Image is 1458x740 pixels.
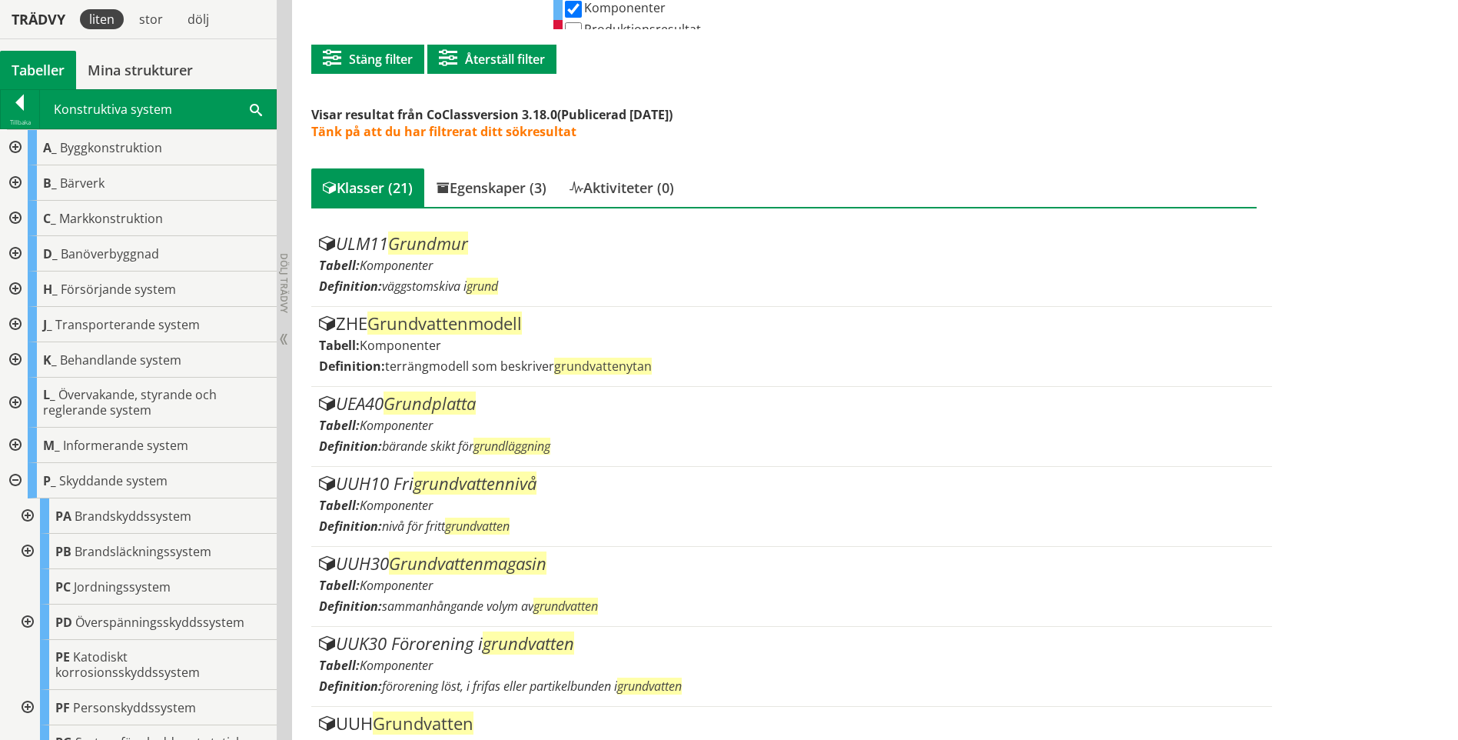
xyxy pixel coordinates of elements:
[55,543,71,560] span: PB
[43,210,56,227] span: C_
[382,678,682,695] span: förorening löst, i frifas eller partikelbunden i
[382,518,510,535] span: nivå för fritt
[367,312,522,335] span: Grundvattenmodell
[43,386,55,403] span: L_
[424,168,558,207] div: Egenskaper (3)
[360,417,433,434] span: Komponenter
[319,518,382,535] label: Definition:
[373,712,473,735] span: Grundvatten
[61,281,176,298] span: Försörjande system
[43,437,60,454] span: M_
[40,90,276,128] div: Konstruktiva system
[55,316,200,333] span: Transporterande system
[565,22,582,39] input: Produktionsresultat
[389,552,546,575] span: Grundvattenmagasin
[60,139,162,156] span: Byggkonstruktion
[75,614,244,631] span: Överspänningsskyddssystem
[311,45,424,74] button: Stäng filter
[43,139,57,156] span: A_
[55,578,71,595] span: PC
[60,175,105,192] span: Bärverk
[43,386,217,418] span: Övervakande, styrande och reglerande system
[319,358,385,375] label: Definition:
[617,678,682,695] span: grundvatten
[388,232,468,255] span: Grundmur
[554,358,652,375] span: grundvattenytan
[360,497,433,514] span: Komponenter
[319,315,1264,333] div: ZHE
[382,438,550,455] span: bärande skikt för
[311,123,576,140] span: Tänk på att du har filtrerat ditt sökresultat
[360,577,433,594] span: Komponenter
[413,472,536,495] span: grundvattennivå
[360,337,441,354] span: Komponenter
[319,417,360,434] label: Tabell:
[76,51,204,89] a: Mina strukturer
[43,175,57,192] span: B_
[319,715,1264,733] div: UUH
[385,358,652,375] span: terrängmodell som beskriver
[382,598,598,615] span: sammanhångande volym av
[250,101,262,117] span: Sök i tabellen
[43,245,58,262] span: D_
[75,543,211,560] span: Brandsläckningssystem
[74,578,171,595] span: Jordningssystem
[55,614,72,631] span: PD
[319,598,382,615] label: Definition:
[360,257,433,274] span: Komponenter
[319,278,382,295] label: Definition:
[319,577,360,594] label: Tabell:
[63,437,188,454] span: Informerande system
[319,337,360,354] label: Tabell:
[319,635,1264,653] div: UUK30 Förorening i
[319,438,382,455] label: Definition:
[319,257,360,274] label: Tabell:
[73,699,196,716] span: Personskyddssystem
[319,657,360,674] label: Tabell:
[3,11,74,28] div: Trädvy
[319,235,1264,253] div: ULM11
[55,648,200,681] span: Katodiskt korrosionsskyddssystem
[445,518,510,535] span: grundvatten
[75,508,191,525] span: Brandskyddssystem
[565,1,582,18] input: Komponenter
[473,438,550,455] span: grundläggning
[311,168,424,207] div: Klasser (21)
[130,9,172,29] div: stor
[43,281,58,298] span: H_
[319,395,1264,413] div: UEA40
[319,678,382,695] label: Definition:
[311,106,557,123] span: Visar resultat från CoClassversion 3.18.0
[60,352,181,368] span: Behandlande system
[384,392,476,415] span: Grundplatta
[319,497,360,514] label: Tabell:
[43,352,57,368] span: K_
[319,475,1264,493] div: UUH10 Fri
[533,598,598,615] span: grundvatten
[1,116,39,128] div: Tillbaka
[360,657,433,674] span: Komponenter
[59,210,163,227] span: Markkonstruktion
[43,316,52,333] span: J_
[563,21,701,38] label: Produktionsresultat
[467,278,498,295] span: grund
[55,648,70,665] span: PE
[55,699,70,716] span: PF
[427,45,556,74] button: Återställ filter
[382,278,498,295] span: väggstomskiva i
[178,9,218,29] div: dölj
[277,253,291,313] span: Dölj trädvy
[61,245,159,262] span: Banöverbyggnad
[59,472,168,489] span: Skyddande system
[319,555,1264,573] div: UUH30
[483,632,574,655] span: grundvatten
[43,472,56,489] span: P_
[558,168,686,207] div: Aktiviteter (0)
[80,9,124,29] div: liten
[557,106,673,123] span: (Publicerad [DATE])
[55,508,71,525] span: PA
